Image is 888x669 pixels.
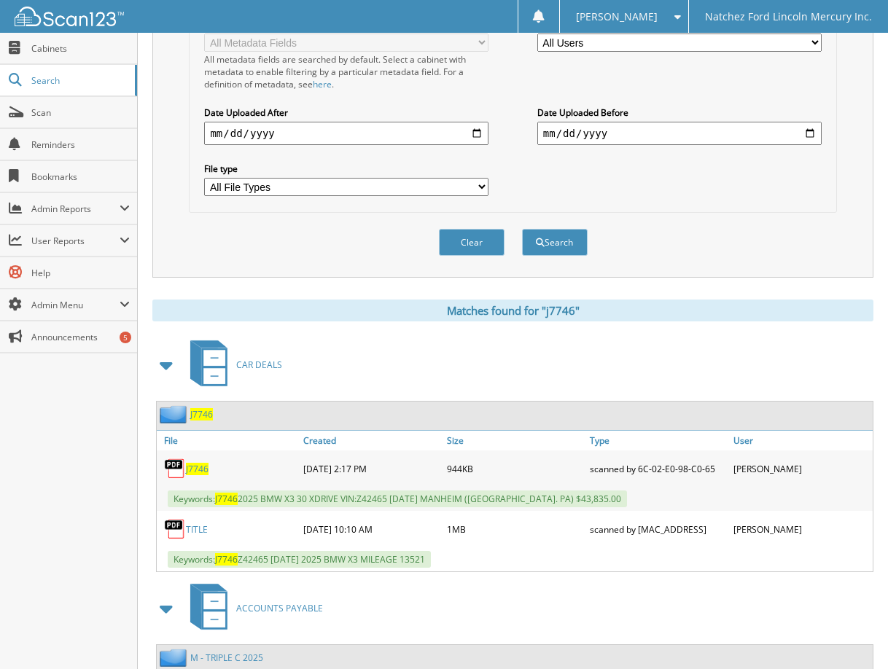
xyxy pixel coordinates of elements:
a: Size [443,431,586,450]
span: ACCOUNTS PAYABLE [236,602,323,614]
label: Date Uploaded Before [537,106,822,119]
div: 1MB [443,515,586,544]
img: PDF.png [164,458,186,480]
a: here [313,78,332,90]
a: User [730,431,873,450]
img: scan123-logo-white.svg [15,7,124,26]
label: Date Uploaded After [204,106,488,119]
span: Keywords: Z42465 [DATE] 2025 BMW X3 MILEAGE 13521 [168,551,431,568]
span: Admin Reports [31,203,120,215]
span: Natchez Ford Lincoln Mercury Inc. [705,12,872,21]
div: 5 [120,332,131,343]
div: Matches found for "j7746" [152,300,873,321]
span: Help [31,267,130,279]
span: Admin Menu [31,299,120,311]
span: J7746 [215,553,238,566]
span: Keywords: 2025 BMW X3 30 XDRIVE VIN:Z42465 [DATE] MANHEIM ([GEOGRAPHIC_DATA]. PA) $43,835.00 [168,490,627,507]
div: [PERSON_NAME] [730,515,873,544]
iframe: Chat Widget [815,599,888,669]
a: Created [300,431,443,450]
a: Type [586,431,729,450]
img: PDF.png [164,518,186,540]
span: Search [31,74,128,87]
span: [PERSON_NAME] [576,12,658,21]
input: end [537,122,822,145]
div: scanned by [MAC_ADDRESS] [586,515,729,544]
div: All metadata fields are searched by default. Select a cabinet with metadata to enable filtering b... [204,53,488,90]
button: Search [522,229,588,256]
a: File [157,431,300,450]
div: 944KB [443,454,586,483]
a: TITLE [186,523,208,536]
img: folder2.png [160,649,190,667]
span: J7746 [215,493,238,505]
div: [DATE] 10:10 AM [300,515,443,544]
a: J7746 [186,463,209,475]
input: start [204,122,488,145]
span: Scan [31,106,130,119]
span: CAR DEALS [236,359,282,371]
a: ACCOUNTS PAYABLE [182,579,323,637]
span: Bookmarks [31,171,130,183]
div: [PERSON_NAME] [730,454,873,483]
span: Cabinets [31,42,130,55]
div: scanned by 6C-02-E0-98-C0-65 [586,454,729,483]
div: [DATE] 2:17 PM [300,454,443,483]
a: M - TRIPLE C 2025 [190,652,263,664]
span: Announcements [31,331,130,343]
a: CAR DEALS [182,336,282,394]
a: J7746 [190,408,213,420]
button: Clear [439,229,505,256]
img: folder2.png [160,405,190,423]
span: User Reports [31,235,120,247]
label: File type [204,163,488,175]
span: Reminders [31,138,130,151]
